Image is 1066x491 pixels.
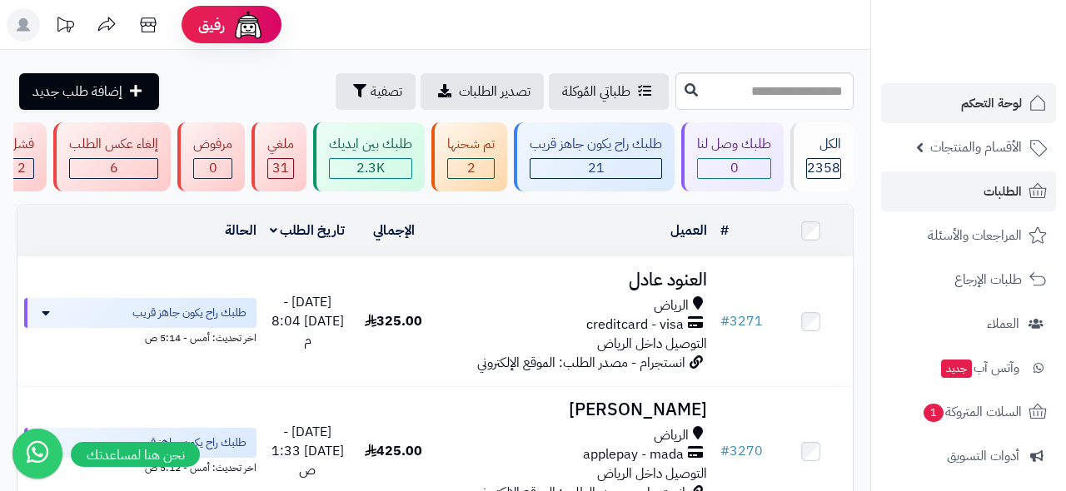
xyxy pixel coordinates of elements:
[271,422,344,480] span: [DATE] - [DATE] 1:33 ص
[24,328,257,345] div: اخر تحديث: أمس - 5:14 ص
[953,47,1050,82] img: logo-2.png
[588,158,605,178] span: 21
[310,122,428,191] a: طلبك بين ايديك 2.3K
[730,158,739,178] span: 0
[17,158,26,178] span: 2
[720,441,763,461] a: #3270
[467,158,476,178] span: 2
[373,221,415,241] a: الإجمالي
[356,158,385,178] span: 2.3K
[209,158,217,178] span: 0
[8,135,34,154] div: فشل
[272,158,289,178] span: 31
[928,224,1022,247] span: المراجعات والأسئلة
[583,445,684,464] span: applepay - mada
[365,441,422,461] span: 425.00
[806,135,841,154] div: الكل
[881,436,1056,476] a: أدوات التسويق
[881,348,1056,388] a: وآتس آبجديد
[70,159,157,178] div: 6
[947,444,1019,468] span: أدوات التسويق
[248,122,310,191] a: ملغي 31
[69,135,158,154] div: إلغاء عكس الطلب
[365,311,422,331] span: 325.00
[678,122,787,191] a: طلبك وصل لنا 0
[132,434,247,451] span: طلبك راح يكون جاهز قريب
[50,122,174,191] a: إلغاء عكس الطلب 6
[654,296,689,315] span: الرياض
[881,83,1056,123] a: لوحة التحكم
[720,311,730,331] span: #
[110,158,118,178] span: 6
[225,221,257,241] a: الحالة
[530,135,662,154] div: طلبك راح يكون جاهز قريب
[267,135,294,154] div: ملغي
[939,356,1019,379] span: وآتس آب
[881,216,1056,255] a: المراجعات والأسئلة
[720,441,730,461] span: #
[881,392,1056,432] a: السلات المتروكة1
[44,8,86,46] a: تحديثات المنصة
[697,135,771,154] div: طلبك وصل لنا
[447,135,495,154] div: تم شحنها
[597,334,707,354] span: التوصيل داخل الرياض
[720,311,763,331] a: #3271
[459,82,531,102] span: تصدير الطلبات
[670,221,707,241] a: العميل
[9,159,33,178] div: 2
[881,260,1056,300] a: طلبات الإرجاع
[442,270,707,290] h3: العنود عادل
[371,82,402,102] span: تصفية
[268,159,293,178] div: 31
[720,221,729,241] a: #
[597,464,707,484] span: التوصيل داخل الرياض
[271,292,344,350] span: [DATE] - [DATE] 8:04 م
[881,171,1056,211] a: الطلبات
[881,304,1056,344] a: العملاء
[511,122,678,191] a: طلبك راح يكون جاهز قريب 21
[654,426,689,445] span: الرياض
[270,221,346,241] a: تاريخ الطلب
[329,135,412,154] div: طلبك بين ايديك
[477,353,685,373] span: انستجرام - مصدر الطلب: الموقع الإلكتروني
[198,15,225,35] span: رفيق
[987,312,1019,335] span: العملاء
[930,136,1022,159] span: الأقسام والمنتجات
[336,73,416,110] button: تصفية
[954,268,1022,291] span: طلبات الإرجاع
[194,159,232,178] div: 0
[941,360,972,378] span: جديد
[531,159,661,178] div: 21
[19,73,159,110] a: إضافة طلب جديد
[174,122,248,191] a: مرفوض 0
[562,82,630,102] span: طلباتي المُوكلة
[787,122,857,191] a: الكل2358
[442,400,707,419] h3: [PERSON_NAME]
[448,159,494,178] div: 2
[132,305,247,321] span: طلبك راح يكون جاهز قريب
[32,82,122,102] span: إضافة طلب جديد
[232,8,265,42] img: ai-face.png
[924,404,944,422] span: 1
[961,92,1022,115] span: لوحة التحكم
[922,400,1022,424] span: السلات المتروكة
[698,159,770,178] div: 0
[549,73,669,110] a: طلباتي المُوكلة
[421,73,544,110] a: تصدير الطلبات
[330,159,411,178] div: 2282
[428,122,511,191] a: تم شحنها 2
[984,180,1022,203] span: الطلبات
[193,135,232,154] div: مرفوض
[586,315,684,335] span: creditcard - visa
[807,158,840,178] span: 2358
